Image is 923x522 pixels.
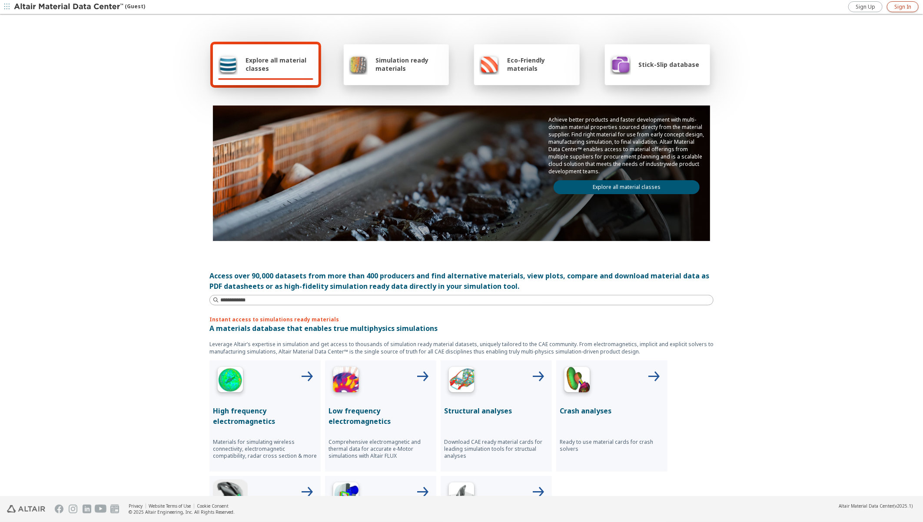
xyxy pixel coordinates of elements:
[197,503,229,509] a: Cookie Consent
[887,1,919,12] a: Sign In
[441,360,552,472] button: Structural Analyses IconStructural analysesDownload CAE ready material cards for leading simulati...
[479,54,499,75] img: Eco-Friendly materials
[7,505,45,513] img: Altair Engineering
[329,364,363,399] img: Low Frequency Icon
[213,439,317,459] p: Materials for simulating wireless connectivity, electromagnetic compatibility, radar cross sectio...
[14,3,145,11] div: (Guest)
[129,509,235,515] div: © 2025 Altair Engineering, Inc. All Rights Reserved.
[444,439,548,459] p: Download CAE ready material cards for leading simulation tools for structual analyses
[610,54,631,75] img: Stick-Slip database
[218,54,238,75] img: Explore all material classes
[444,364,479,399] img: Structural Analyses Icon
[213,479,248,514] img: Injection Molding Icon
[329,439,433,459] p: Comprehensive electromagnetic and thermal data for accurate e-Motor simulations with Altair FLUX
[848,1,883,12] a: Sign Up
[246,56,313,73] span: Explore all material classes
[149,503,191,509] a: Website Terms of Use
[329,406,433,426] p: Low frequency electromagnetics
[554,180,700,194] a: Explore all material classes
[639,60,700,69] span: Stick-Slip database
[209,340,714,355] p: Leverage Altair’s expertise in simulation and get access to thousands of simulation ready materia...
[325,360,436,472] button: Low Frequency IconLow frequency electromagneticsComprehensive electromagnetic and thermal data fo...
[209,271,714,291] div: Access over 90,000 datasets from more than 400 producers and find alternative materials, view plo...
[560,406,664,416] p: Crash analyses
[560,439,664,453] p: Ready to use material cards for crash solvers
[839,503,913,509] div: (v2025.1)
[329,479,363,514] img: Polymer Extrusion Icon
[444,406,548,416] p: Structural analyses
[560,364,594,399] img: Crash Analyses Icon
[375,56,444,73] span: Simulation ready materials
[209,316,714,323] p: Instant access to simulations ready materials
[856,3,875,10] span: Sign Up
[213,364,248,399] img: High Frequency Icon
[556,360,667,472] button: Crash Analyses IconCrash analysesReady to use material cards for crash solvers
[894,3,911,10] span: Sign In
[839,503,893,509] span: Altair Material Data Center
[507,56,574,73] span: Eco-Friendly materials
[209,323,714,334] p: A materials database that enables true multiphysics simulations
[548,116,705,175] p: Achieve better products and faster development with multi-domain material properties sourced dire...
[129,503,143,509] a: Privacy
[209,360,321,472] button: High Frequency IconHigh frequency electromagneticsMaterials for simulating wireless connectivity,...
[349,54,368,75] img: Simulation ready materials
[213,406,317,426] p: High frequency electromagnetics
[14,3,125,11] img: Altair Material Data Center
[444,479,479,514] img: 3D Printing Icon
